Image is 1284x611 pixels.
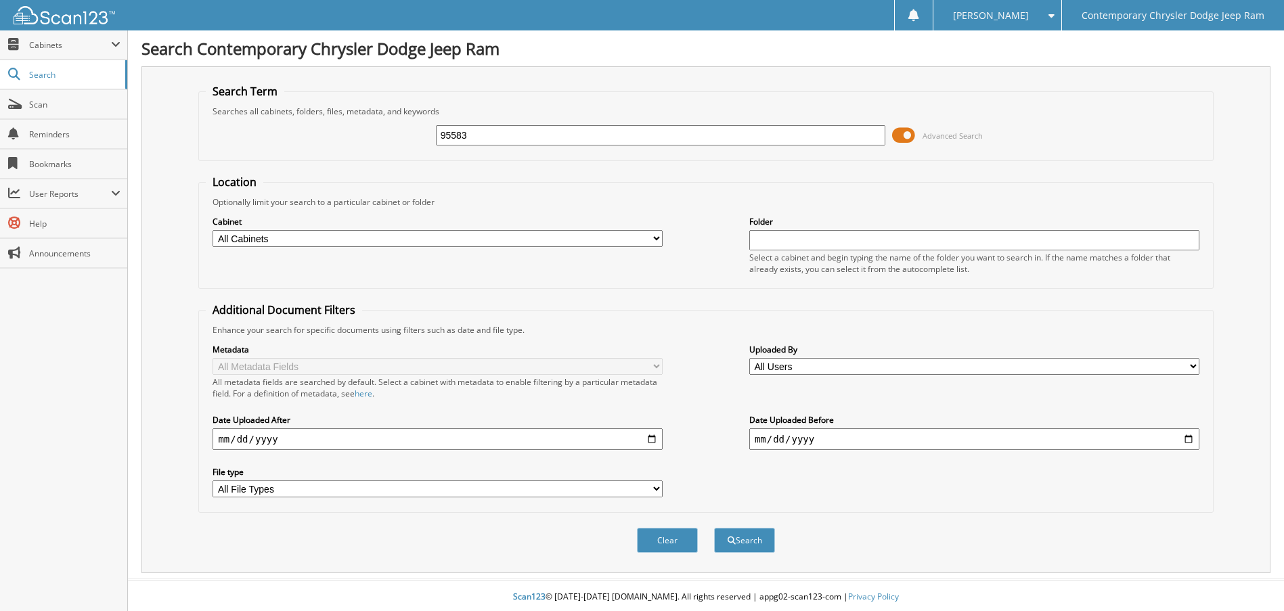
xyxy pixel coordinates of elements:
[213,466,663,478] label: File type
[29,218,120,229] span: Help
[953,12,1029,20] span: [PERSON_NAME]
[206,324,1205,336] div: Enhance your search for specific documents using filters such as date and file type.
[213,376,663,399] div: All metadata fields are searched by default. Select a cabinet with metadata to enable filtering b...
[206,302,362,317] legend: Additional Document Filters
[29,248,120,259] span: Announcements
[749,216,1199,227] label: Folder
[213,344,663,355] label: Metadata
[29,188,111,200] span: User Reports
[206,84,284,99] legend: Search Term
[749,428,1199,450] input: end
[29,39,111,51] span: Cabinets
[29,158,120,170] span: Bookmarks
[206,106,1205,117] div: Searches all cabinets, folders, files, metadata, and keywords
[213,414,663,426] label: Date Uploaded After
[213,428,663,450] input: start
[29,129,120,140] span: Reminders
[14,6,115,24] img: scan123-logo-white.svg
[923,131,983,141] span: Advanced Search
[637,528,698,553] button: Clear
[1216,546,1284,611] iframe: Chat Widget
[206,196,1205,208] div: Optionally limit your search to a particular cabinet or folder
[29,99,120,110] span: Scan
[848,591,899,602] a: Privacy Policy
[213,216,663,227] label: Cabinet
[749,414,1199,426] label: Date Uploaded Before
[141,37,1270,60] h1: Search Contemporary Chrysler Dodge Jeep Ram
[355,388,372,399] a: here
[749,252,1199,275] div: Select a cabinet and begin typing the name of the folder you want to search in. If the name match...
[513,591,546,602] span: Scan123
[206,175,263,189] legend: Location
[29,69,118,81] span: Search
[714,528,775,553] button: Search
[1082,12,1264,20] span: Contemporary Chrysler Dodge Jeep Ram
[749,344,1199,355] label: Uploaded By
